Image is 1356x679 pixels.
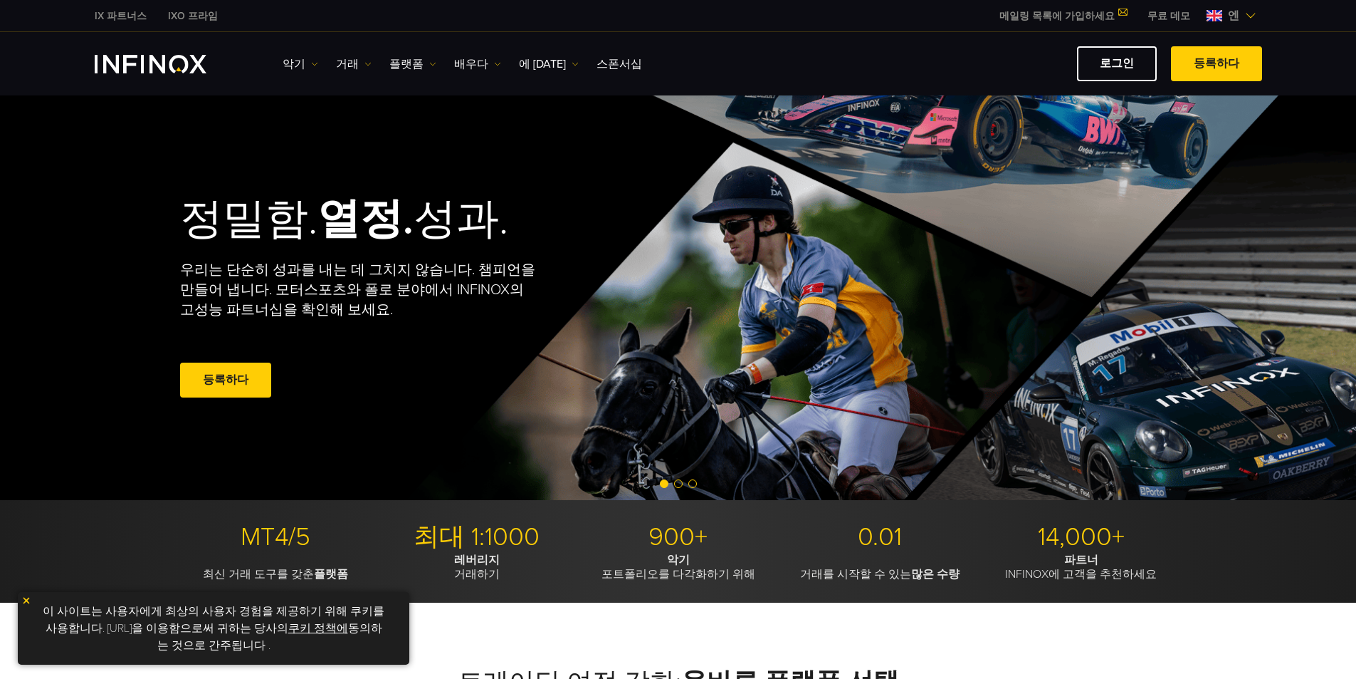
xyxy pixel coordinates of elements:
[317,194,414,245] font: 열정.
[648,522,708,552] font: 900+
[336,56,372,73] a: 거래
[1194,56,1239,71] font: 등록하다
[519,56,579,73] a: 에 [DATE]
[1100,56,1134,71] font: 로그인
[283,57,305,71] font: 악기
[43,604,384,636] font: 이 사이트는 사용자에게 최상의 사용자 경험을 제공하기 위해 쿠키를 사용합니다. [URL]을 이용함으로써 귀하는 당사의
[519,57,566,71] font: 에 [DATE]
[596,57,642,71] font: 스폰서십
[1147,10,1190,22] font: 무료 데모
[288,621,348,636] a: 쿠키 정책에
[241,522,310,552] font: MT4/5
[596,56,642,73] a: 스폰서십
[454,567,500,581] font: 거래하기
[180,363,271,398] a: 등록하다
[660,480,668,488] span: 슬라이드 1로 이동
[688,480,697,488] span: 슬라이드 3으로 이동
[911,567,960,581] font: 많은 수량
[203,373,248,387] font: 등록하다
[601,567,755,581] font: 포트폴리오를 다각화하기 위해
[999,10,1115,22] font: 메일링 목록에 가입하세요
[1137,9,1201,24] a: 인피녹스 메뉴
[1064,553,1098,567] font: 파트너
[84,9,157,24] a: 인피녹스
[336,57,359,71] font: 거래
[389,56,436,73] a: 플랫폼
[1077,46,1157,81] a: 로그인
[989,10,1137,22] a: 메일링 목록에 가입하세요
[858,522,902,552] font: 0.01
[454,56,501,73] a: 배우다
[314,567,348,581] font: 플랫폼
[1228,9,1239,23] font: 엔
[414,194,508,245] font: 성과.
[454,553,500,567] font: 레버리지
[454,57,488,71] font: 배우다
[283,56,318,73] a: 악기
[800,567,911,581] font: 거래를 시작할 수 있는
[157,9,228,24] a: 인피녹스
[1038,522,1125,552] font: 14,000+
[414,522,540,552] font: 최대 1:1000
[168,10,218,22] font: IXO 프라임
[21,596,31,606] img: 노란색 닫기 아이콘
[1171,46,1262,81] a: 등록하다
[180,194,317,245] font: 정밀함.
[667,553,690,567] font: 악기
[180,261,535,318] font: 우리는 단순히 성과를 내는 데 그치지 않습니다. 챔피언을 만들어 냅니다. 모터스포츠와 폴로 분야에서 INFINOX의 고성능 파트너십을 확인해 보세요.
[674,480,683,488] span: 슬라이드 2로 이동
[95,10,147,22] font: IX 파트너스
[95,55,240,73] a: INFINOX 로고
[389,57,424,71] font: 플랫폼
[203,567,314,581] font: 최신 거래 도구를 갖춘
[1005,567,1157,581] font: INFINOX에 고객을 추천하세요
